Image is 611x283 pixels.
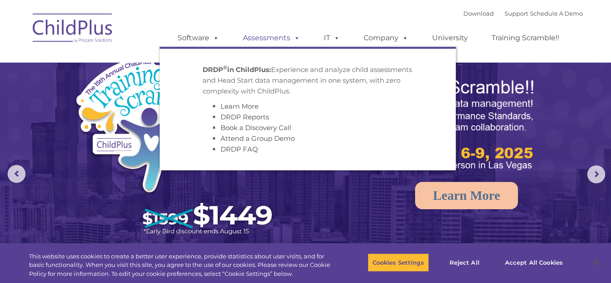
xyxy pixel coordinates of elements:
button: Accept All Cookies [500,253,568,272]
a: Download [463,10,494,17]
a: Company [355,29,417,47]
a: Support [505,10,528,17]
a: University [423,29,477,47]
div: This website uses cookies to create a better user experience, provide statistics about user visit... [29,252,336,279]
a: Assessments [234,29,309,47]
span: Phone number [124,96,162,102]
button: Close [587,253,607,272]
a: Software [169,29,228,47]
a: IT [315,29,349,47]
a: DRDP FAQ [221,145,258,153]
a: Schedule A Demo [530,10,583,17]
a: Training Scramble!! [483,29,568,47]
a: Learn More [221,102,259,110]
span: Last name [124,59,152,66]
p: Experience and analyze child assessments and Head Start data management in one system, with zero ... [203,64,413,97]
a: Learn More [415,182,518,209]
button: Cookies Settings [368,253,429,272]
a: DRDP Reports [221,113,269,121]
strong: DRDP in ChildPlus: [203,65,271,74]
sup: © [223,64,227,71]
a: Book a Discovery Call [221,123,291,132]
font: | [463,10,583,17]
img: ChildPlus by Procare Solutions [28,7,118,52]
button: Reject All [437,253,492,272]
a: Attend a Group Demo [221,134,295,143]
